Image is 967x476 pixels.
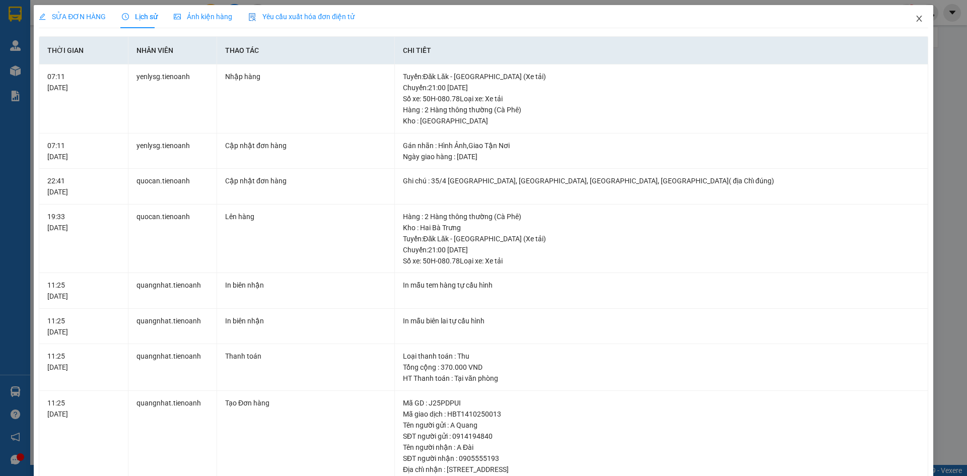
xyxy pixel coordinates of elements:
[47,397,119,420] div: 11:25 [DATE]
[128,205,217,274] td: quocan.tienoanh
[403,442,920,453] div: Tên người nhận : A Đài
[47,211,119,233] div: 19:33 [DATE]
[403,175,920,186] div: Ghi chú : 35/4 [GEOGRAPHIC_DATA], [GEOGRAPHIC_DATA], [GEOGRAPHIC_DATA], [GEOGRAPHIC_DATA]( địa C...
[248,13,355,21] span: Yêu cầu xuất hóa đơn điện tử
[403,315,920,326] div: In mẫu biên lai tự cấu hình
[403,71,920,104] div: Tuyến : Đăk Lăk - [GEOGRAPHIC_DATA] (Xe tải) Chuyến: 21:00 [DATE] Số xe: 50H-080.78 Loại xe: Xe tải
[128,344,217,391] td: quangnhat.tienoanh
[403,104,920,115] div: Hàng : 2 Hàng thông thường (Cà Phê)
[905,5,933,33] button: Close
[395,37,928,64] th: Chi tiết
[248,13,256,21] img: icon
[403,420,920,431] div: Tên người gửi : A Quang
[128,273,217,309] td: quangnhat.tienoanh
[225,315,386,326] div: In biên nhận
[47,315,119,337] div: 11:25 [DATE]
[174,13,181,20] span: picture
[47,280,119,302] div: 11:25 [DATE]
[403,351,920,362] div: Loại thanh toán : Thu
[915,15,923,23] span: close
[403,140,920,151] div: Gán nhãn : Hình Ảnh,Giao Tận Nơi
[403,373,920,384] div: HT Thanh toán : Tại văn phòng
[225,351,386,362] div: Thanh toán
[225,280,386,291] div: In biên nhận
[403,409,920,420] div: Mã giao dịch : HBT1410250013
[403,222,920,233] div: Kho : Hai Bà Trưng
[39,37,128,64] th: Thời gian
[225,71,386,82] div: Nhập hàng
[47,71,119,93] div: 07:11 [DATE]
[128,133,217,169] td: yenlysg.tienoanh
[47,175,119,197] div: 22:41 [DATE]
[39,13,46,20] span: edit
[128,169,217,205] td: quocan.tienoanh
[128,37,217,64] th: Nhân viên
[225,397,386,409] div: Tạo Đơn hàng
[39,13,106,21] span: SỬA ĐƠN HÀNG
[225,211,386,222] div: Lên hàng
[403,151,920,162] div: Ngày giao hàng : [DATE]
[217,37,395,64] th: Thao tác
[403,233,920,266] div: Tuyến : Đăk Lăk - [GEOGRAPHIC_DATA] (Xe tải) Chuyến: 21:00 [DATE] Số xe: 50H-080.78 Loại xe: Xe tải
[225,175,386,186] div: Cập nhật đơn hàng
[403,280,920,291] div: In mẫu tem hàng tự cấu hình
[403,464,920,475] div: Địa chỉ nhận : [STREET_ADDRESS]
[403,397,920,409] div: Mã GD : J25PDPUI
[403,431,920,442] div: SĐT người gửi : 0914194840
[225,140,386,151] div: Cập nhật đơn hàng
[128,309,217,345] td: quangnhat.tienoanh
[403,453,920,464] div: SĐT người nhận : 0905555193
[174,13,232,21] span: Ảnh kiện hàng
[47,351,119,373] div: 11:25 [DATE]
[128,64,217,133] td: yenlysg.tienoanh
[47,140,119,162] div: 07:11 [DATE]
[403,211,920,222] div: Hàng : 2 Hàng thông thường (Cà Phê)
[122,13,129,20] span: clock-circle
[403,115,920,126] div: Kho : [GEOGRAPHIC_DATA]
[122,13,158,21] span: Lịch sử
[403,362,920,373] div: Tổng cộng : 370.000 VND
